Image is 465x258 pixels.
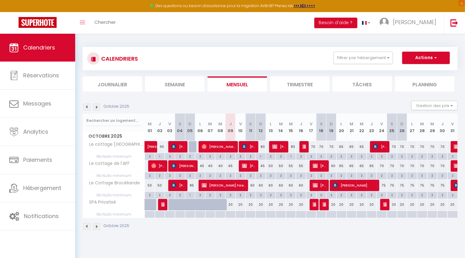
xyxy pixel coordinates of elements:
[83,76,142,92] li: Journalier
[272,141,286,153] span: [PERSON_NAME]
[437,192,447,198] div: 2
[276,172,286,178] div: 2
[239,121,242,127] abbr: V
[377,160,387,172] div: 70
[155,114,165,141] th: 02
[256,192,266,198] div: 2
[185,192,195,198] div: 1
[276,199,286,210] div: 20
[296,172,306,178] div: 2
[417,180,427,191] div: 75
[450,19,458,27] img: logout
[266,153,276,159] div: 2
[447,199,458,210] div: 20
[437,153,447,159] div: 2
[330,121,333,127] abbr: D
[347,199,357,210] div: 20
[185,180,195,191] div: 85
[296,114,306,141] th: 16
[286,192,296,198] div: 2
[336,160,347,172] div: 65
[316,153,326,159] div: 2
[387,192,397,198] div: 2
[205,160,215,172] div: 40
[242,160,256,172] span: [PERSON_NAME]
[286,160,296,172] div: 55
[202,179,246,191] span: [PERSON_NAME] Forestier
[171,179,185,191] span: [PERSON_NAME]
[437,160,448,172] div: 70
[326,199,337,210] div: 20
[165,192,175,198] div: 2
[397,180,407,191] div: 75
[185,153,195,159] div: 2
[420,121,424,127] abbr: M
[387,114,397,141] th: 25
[417,153,427,159] div: 2
[448,192,458,198] div: 2
[381,121,383,127] abbr: V
[447,114,458,141] th: 31
[86,115,141,126] input: Rechercher un logement...
[226,172,235,178] div: 2
[266,114,276,141] th: 13
[286,153,296,159] div: 1
[208,76,267,92] li: Mensuel
[266,192,276,198] div: 2
[83,211,144,218] span: Nb Nuits minimum
[145,76,205,92] li: Semaine
[83,192,144,199] span: Nb Nuits minimum
[407,199,417,210] div: 20
[400,121,403,127] abbr: D
[165,172,175,178] div: 2
[246,172,256,178] div: 2
[357,160,367,172] div: 65
[347,141,357,153] div: 65
[397,172,407,178] div: 2
[145,153,155,159] div: 2
[279,121,283,127] abbr: M
[337,172,347,178] div: 2
[19,17,57,28] img: Super Booking
[23,71,59,79] span: Réservations
[185,114,195,141] th: 05
[367,114,377,141] th: 23
[316,172,326,178] div: 2
[357,192,367,198] div: 2
[334,52,393,64] button: Filtrer par hébergement
[326,153,336,159] div: 2
[256,172,266,178] div: 2
[24,212,59,220] span: Notifications
[377,114,387,141] th: 24
[395,76,454,92] li: Planning
[320,121,323,127] abbr: S
[246,199,256,210] div: 20
[205,153,215,159] div: 2
[367,172,377,178] div: 2
[310,121,312,127] abbr: V
[294,3,315,8] a: >>> ICI <<<<
[387,172,397,178] div: 2
[380,18,389,27] img: ...
[367,192,377,198] div: 2
[306,192,316,198] div: 2
[171,160,195,172] span: [PERSON_NAME]
[286,114,296,141] th: 15
[84,180,142,187] span: Le Cottage Brocéliande
[165,153,175,159] div: 2
[383,199,387,210] span: [PERSON_NAME]
[215,160,226,172] div: 40
[326,141,337,153] div: 70
[256,180,266,191] div: 60
[175,114,185,141] th: 04
[326,192,336,198] div: 2
[145,172,155,178] div: 2
[341,121,342,127] abbr: L
[387,199,397,210] div: 20
[179,121,181,127] abbr: S
[390,121,393,127] abbr: S
[441,121,444,127] abbr: J
[407,114,417,141] th: 27
[169,121,171,127] abbr: V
